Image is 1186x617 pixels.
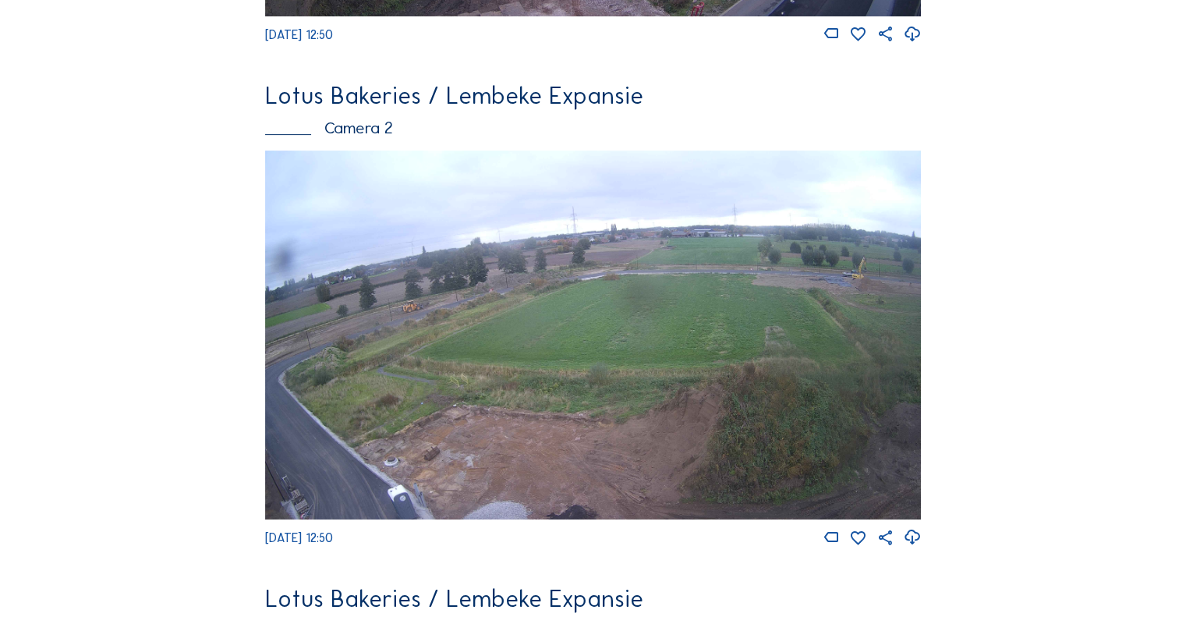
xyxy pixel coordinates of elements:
div: Lotus Bakeries / Lembeke Expansie [265,84,921,108]
div: Camera 2 [265,119,921,137]
span: [DATE] 12:50 [265,27,333,42]
img: Image [265,151,921,519]
div: Lotus Bakeries / Lembeke Expansie [265,587,921,612]
span: [DATE] 12:50 [265,530,333,545]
